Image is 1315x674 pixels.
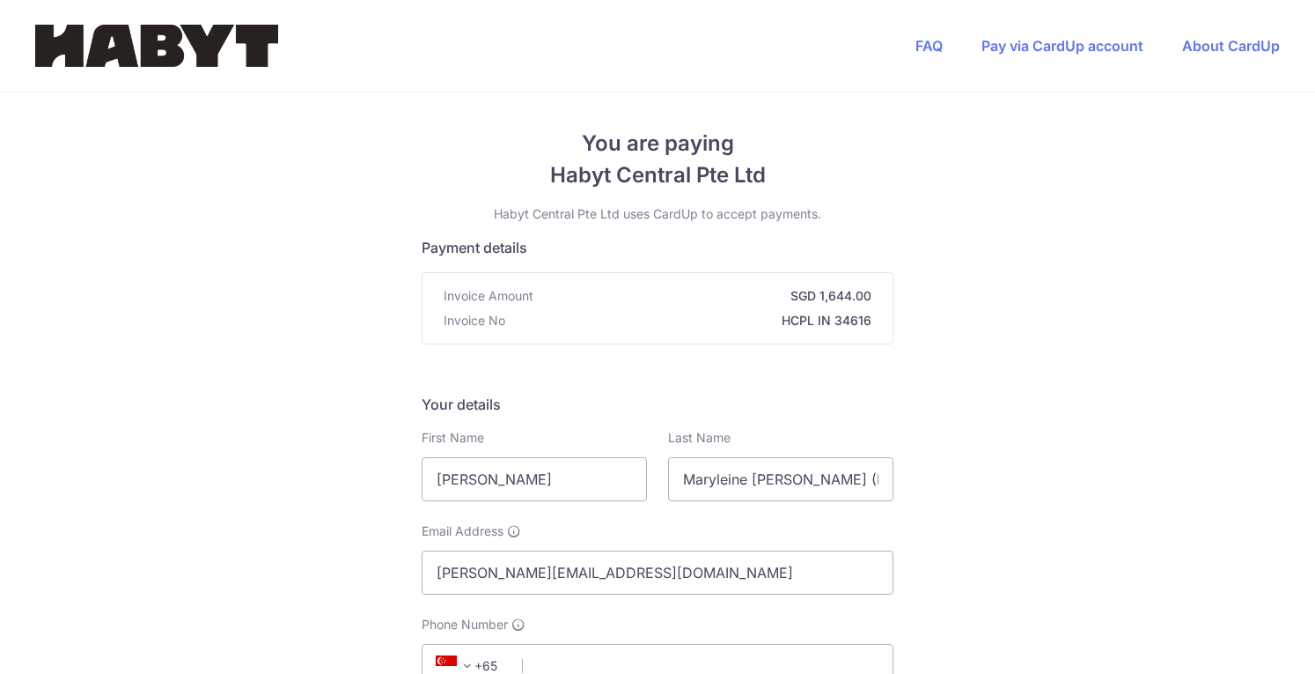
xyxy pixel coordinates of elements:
input: Last name [668,457,893,501]
h5: Your details [422,394,893,415]
span: Invoice No [444,312,505,330]
span: Invoice Amount [444,287,533,305]
input: Email address [422,551,893,595]
span: Habyt Central Pte Ltd [422,159,893,191]
a: Pay via CardUp account [981,37,1143,55]
a: About CardUp [1182,37,1280,55]
a: FAQ [915,37,943,55]
strong: SGD 1,644.00 [540,287,871,305]
h5: Payment details [422,237,893,258]
input: First name [422,457,647,501]
strong: HCPL IN 34616 [512,312,871,330]
span: Phone Number [422,616,508,633]
span: Email Address [422,522,503,540]
label: Last Name [668,429,731,447]
span: You are paying [422,128,893,159]
label: First Name [422,429,484,447]
p: Habyt Central Pte Ltd uses CardUp to accept payments. [422,205,893,223]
